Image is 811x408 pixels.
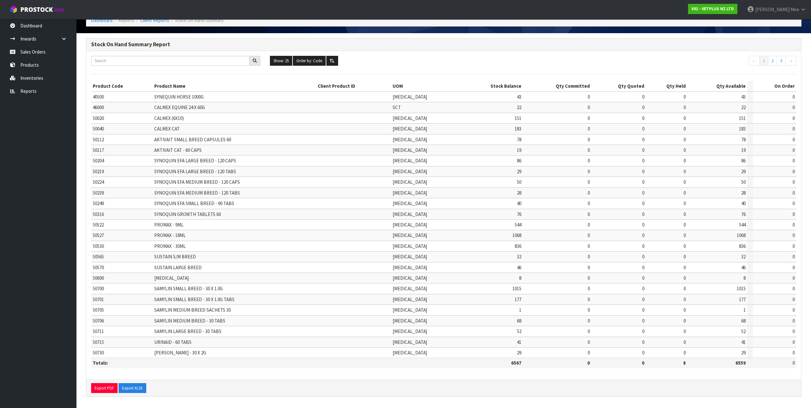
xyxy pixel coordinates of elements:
span: 0 [684,179,686,185]
span: 0 [588,158,590,164]
span: 0 [588,350,590,356]
span: [MEDICAL_DATA] [393,190,427,196]
span: [MEDICAL_DATA] [393,318,427,324]
span: 0 [793,307,795,313]
span: 0 [793,318,795,324]
span: 29 [741,350,746,356]
span: 0 [793,147,795,153]
span: 1 [519,307,521,313]
span: 1 [743,307,746,313]
span: 177 [515,296,521,302]
span: 50565 [93,254,104,260]
span: SYNOQUIN GROWTH TABLETS 60 [154,211,221,217]
span: 22 [741,104,746,110]
span: AKTIVAIT SMALL BREED CAPSULES 60 [154,137,231,143]
strong: 0 [642,360,644,366]
span: SUSTAIN S/M BREED [154,254,196,260]
span: 22 [517,104,521,110]
span: 0 [684,350,686,356]
span: SYNOQUIN EFA MEDIUM BREED - 120 TABS [154,190,240,196]
span: SYNOQUIN EFA MEDIUM BREED - 120 CAPS [154,179,240,185]
span: [MEDICAL_DATA] [393,222,427,228]
span: [MEDICAL_DATA] [393,275,427,281]
span: 0 [793,126,795,132]
span: 52 [741,328,746,334]
span: [MEDICAL_DATA] [393,200,427,206]
span: 0 [642,126,644,132]
span: [MEDICAL_DATA] [393,243,427,249]
th: On Order [753,81,796,91]
span: 1068 [512,232,521,238]
span: 0 [684,243,686,249]
span: 0 [684,307,686,313]
span: 50219 [93,168,104,174]
a: → [785,56,796,66]
span: 0 [642,211,644,217]
span: 0 [684,115,686,121]
span: 544 [739,222,746,228]
span: 0 [793,200,795,206]
span: 28 [741,190,746,196]
span: 0 [684,190,686,196]
span: SCT [393,104,401,110]
span: 50530 [93,243,104,249]
span: 0 [642,264,644,271]
span: SYNOQUIN EFA LARGE BREED - 120 CAPS [154,158,236,164]
span: 0 [588,243,590,249]
span: 0 [793,243,795,249]
strong: 8 [683,360,686,366]
span: 50730 [93,350,104,356]
span: URINAID - 60 TABS [154,339,192,345]
th: Product Name [153,81,316,91]
span: AKTIVAIT CAT - 60 CAPS [154,147,202,153]
img: cube-alt.png [10,5,18,13]
span: 0 [684,200,686,206]
span: 544 [515,222,521,228]
span: 52 [517,328,521,334]
span: 40 [517,200,521,206]
a: 3 [777,56,786,66]
span: 0 [588,190,590,196]
span: 50701 [93,296,104,302]
span: 0 [588,286,590,292]
span: 0 [684,232,686,238]
span: [MEDICAL_DATA] [393,254,427,260]
span: 86 [517,158,521,164]
span: 43 [517,94,521,100]
a: 1 [759,56,768,66]
span: [MEDICAL_DATA] [393,296,427,302]
span: SUSTAIN LARGE BREED [154,264,202,271]
span: 41 [741,339,746,345]
span: [MEDICAL_DATA] [393,264,427,271]
span: CALMEX (6X10) [154,115,184,121]
span: 0 [588,339,590,345]
span: 19 [741,147,746,153]
input: Search [91,56,250,66]
span: [MEDICAL_DATA] [393,137,427,143]
strong: V01 - VETPLUS NZ LTD [692,6,734,11]
span: 50249 [93,200,104,206]
span: ProStock [20,5,53,14]
span: 0 [588,222,590,228]
span: 40500 [93,94,104,100]
span: 0 [793,254,795,260]
span: 50527 [93,232,104,238]
span: 32 [517,254,521,260]
span: 0 [642,190,644,196]
span: 0 [588,275,590,281]
span: 0 [684,137,686,143]
th: UOM [391,81,460,91]
span: Stock On Hand Summary [175,17,224,23]
span: 0 [793,350,795,356]
span: 50706 [93,318,104,324]
span: 0 [793,211,795,217]
span: [MEDICAL_DATA] [393,94,427,100]
span: 50 [741,179,746,185]
span: 0 [588,211,590,217]
span: 0 [793,232,795,238]
h3: Stock On Hand Summary Report [91,41,796,48]
span: 50239 [93,190,104,196]
span: 177 [739,296,746,302]
span: 29 [741,168,746,174]
span: 0 [684,222,686,228]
